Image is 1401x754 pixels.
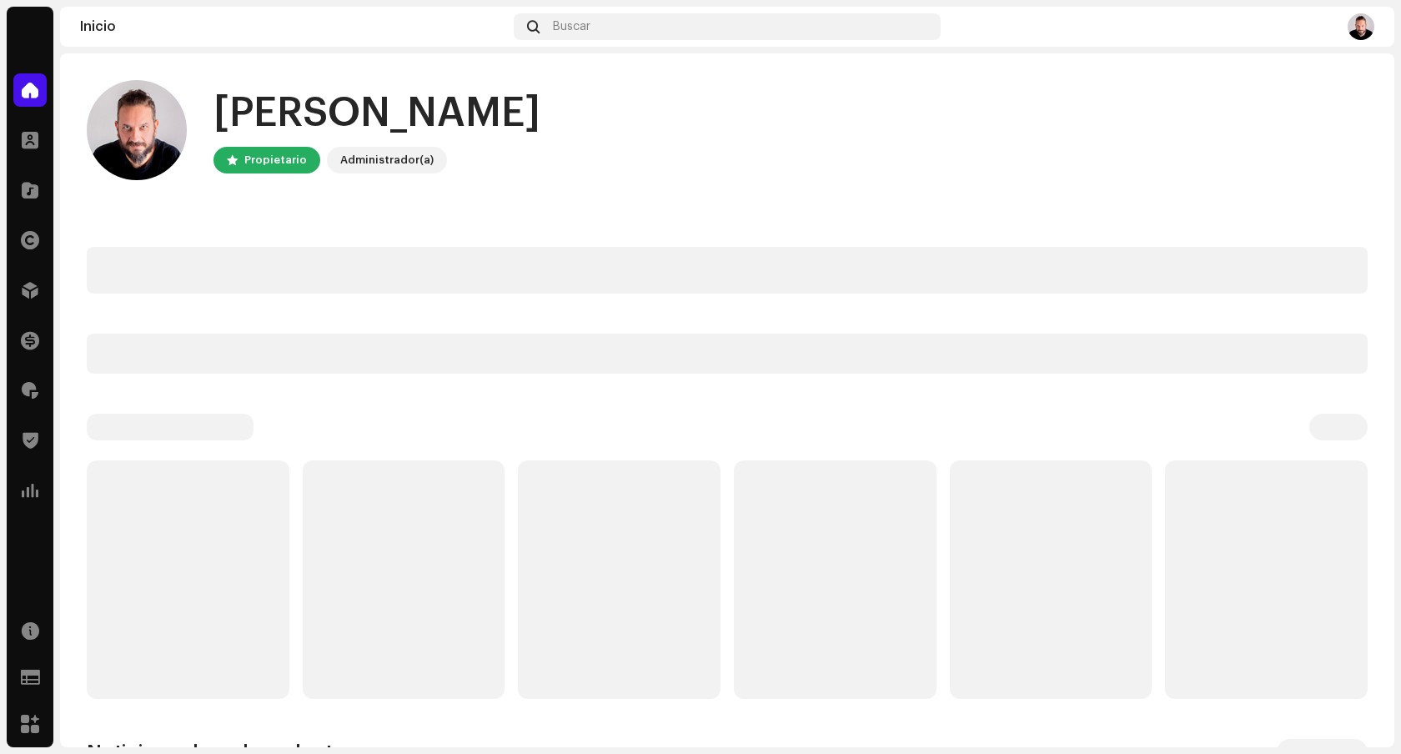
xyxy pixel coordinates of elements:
[80,20,507,33] div: Inicio
[1348,13,1374,40] img: d22b4095-d449-4ccf-9eb5-85ca29122d11
[553,20,590,33] span: Buscar
[340,150,434,170] div: Administrador(a)
[244,150,307,170] div: Propietario
[87,80,187,180] img: d22b4095-d449-4ccf-9eb5-85ca29122d11
[213,87,540,140] div: [PERSON_NAME]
